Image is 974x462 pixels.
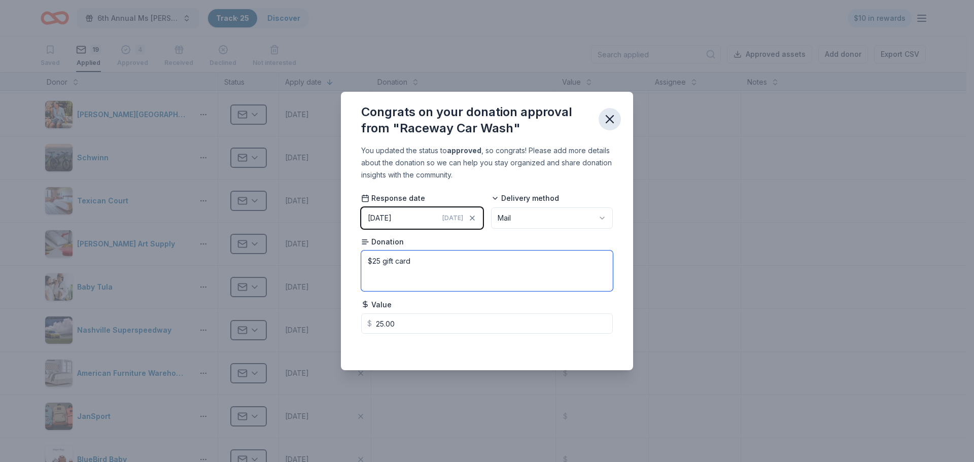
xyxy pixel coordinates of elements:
[361,193,425,203] span: Response date
[361,207,483,229] button: [DATE][DATE]
[491,193,559,203] span: Delivery method
[368,212,392,224] div: [DATE]
[442,214,463,222] span: [DATE]
[361,145,613,181] div: You updated the status to , so congrats! Please add more details about the donation so we can hel...
[361,300,392,310] span: Value
[361,104,590,136] div: Congrats on your donation approval from "Raceway Car Wash"
[361,237,404,247] span: Donation
[447,146,481,155] b: approved
[361,251,613,291] textarea: $25 gift card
